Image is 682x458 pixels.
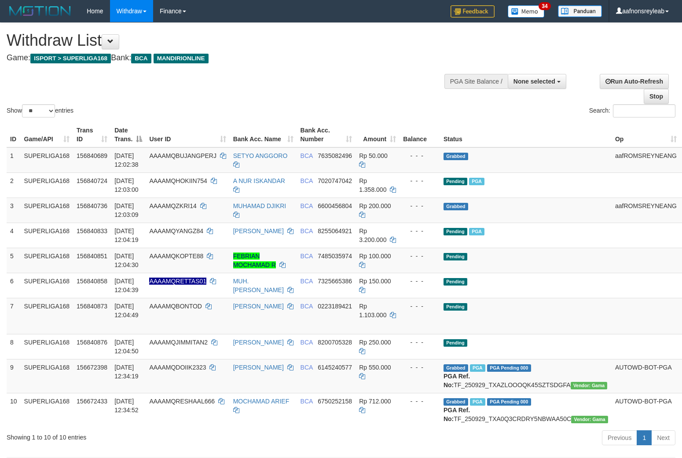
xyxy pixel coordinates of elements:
span: AAAAMQZKRI14 [149,202,196,209]
span: BCA [301,202,313,209]
span: BCA [301,227,313,234]
span: BCA [301,278,313,285]
span: [DATE] 12:03:00 [114,177,139,193]
div: - - - [403,363,436,372]
div: - - - [403,227,436,235]
span: Rp 712.000 [359,398,391,405]
td: 6 [7,273,21,298]
span: Grabbed [444,398,468,406]
span: [DATE] 12:34:52 [114,398,139,414]
span: Copy 7325665386 to clipboard [318,278,352,285]
span: AAAAMQBONTOD [149,303,202,310]
input: Search: [613,104,675,117]
td: SUPERLIGA168 [21,147,73,173]
span: 156840833 [77,227,107,234]
div: - - - [403,151,436,160]
td: TF_250929_TXAZLOOOQK45SZTSDGFA [440,359,612,393]
span: BCA [301,364,313,371]
td: SUPERLIGA168 [21,359,73,393]
span: Pending [444,278,467,286]
span: BCA [301,339,313,346]
span: MANDIRIONLINE [154,54,209,63]
a: [PERSON_NAME] [233,227,284,234]
span: Rp 100.000 [359,253,391,260]
a: 1 [637,430,652,445]
a: Next [651,430,675,445]
span: BCA [301,398,313,405]
div: - - - [403,338,436,347]
a: [PERSON_NAME] [233,364,284,371]
span: PGA Pending [487,398,531,406]
a: FEBRIAN MOCHAMAD R [233,253,276,268]
span: 156672398 [77,364,107,371]
span: Marked by aafsoycanthlai [469,178,484,185]
span: Grabbed [444,203,468,210]
span: [DATE] 12:04:50 [114,339,139,355]
span: 156840876 [77,339,107,346]
span: Rp 1.358.000 [359,177,386,193]
span: AAAAMQBUJANGPERJ [149,152,216,159]
td: SUPERLIGA168 [21,248,73,273]
div: PGA Site Balance / [444,74,508,89]
td: 10 [7,393,21,427]
td: 9 [7,359,21,393]
span: Rp 1.103.000 [359,303,386,319]
label: Show entries [7,104,73,117]
td: aafROMSREYNEANG [612,147,680,173]
th: Bank Acc. Number: activate to sort column ascending [297,122,356,147]
span: [DATE] 12:34:19 [114,364,139,380]
th: User ID: activate to sort column ascending [146,122,229,147]
td: SUPERLIGA168 [21,198,73,223]
td: 7 [7,298,21,334]
th: Bank Acc. Name: activate to sort column ascending [230,122,297,147]
th: ID [7,122,21,147]
span: Grabbed [444,364,468,372]
div: - - - [403,202,436,210]
img: Feedback.jpg [451,5,495,18]
span: Copy 6145240577 to clipboard [318,364,352,371]
a: Run Auto-Refresh [600,74,669,89]
a: MUHAMAD DJIKRI [233,202,286,209]
td: SUPERLIGA168 [21,172,73,198]
div: - - - [403,176,436,185]
div: - - - [403,302,436,311]
span: Rp 3.200.000 [359,227,386,243]
h4: Game: Bank: [7,54,446,62]
span: Copy 8200705328 to clipboard [318,339,352,346]
span: BCA [301,253,313,260]
span: Pending [444,339,467,347]
a: Previous [602,430,637,445]
span: Pending [444,303,467,311]
td: 5 [7,248,21,273]
td: SUPERLIGA168 [21,223,73,248]
a: MOCHAMAD ARIEF [233,398,290,405]
span: Vendor URL: https://trx31.1velocity.biz [571,382,608,389]
td: 2 [7,172,21,198]
div: - - - [403,252,436,260]
span: ISPORT > SUPERLIGA168 [30,54,111,63]
span: Rp 550.000 [359,364,391,371]
span: Marked by aafsoycanthlai [469,228,484,235]
span: BCA [131,54,151,63]
span: AAAAMQYANGZ84 [149,227,203,234]
span: Copy 7485035974 to clipboard [318,253,352,260]
td: AUTOWD-BOT-PGA [612,359,680,393]
span: [DATE] 12:02:38 [114,152,139,168]
label: Search: [589,104,675,117]
td: SUPERLIGA168 [21,273,73,298]
span: [DATE] 12:04:19 [114,227,139,243]
span: Copy 7635082496 to clipboard [318,152,352,159]
span: 156672433 [77,398,107,405]
span: [DATE] 12:04:39 [114,278,139,293]
td: SUPERLIGA168 [21,393,73,427]
span: Pending [444,228,467,235]
span: Rp 150.000 [359,278,391,285]
span: Rp 50.000 [359,152,388,159]
a: Stop [644,89,669,104]
div: - - - [403,277,436,286]
td: 1 [7,147,21,173]
span: BCA [301,177,313,184]
td: aafROMSREYNEANG [612,198,680,223]
span: [DATE] 12:04:49 [114,303,139,319]
a: [PERSON_NAME] [233,303,284,310]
